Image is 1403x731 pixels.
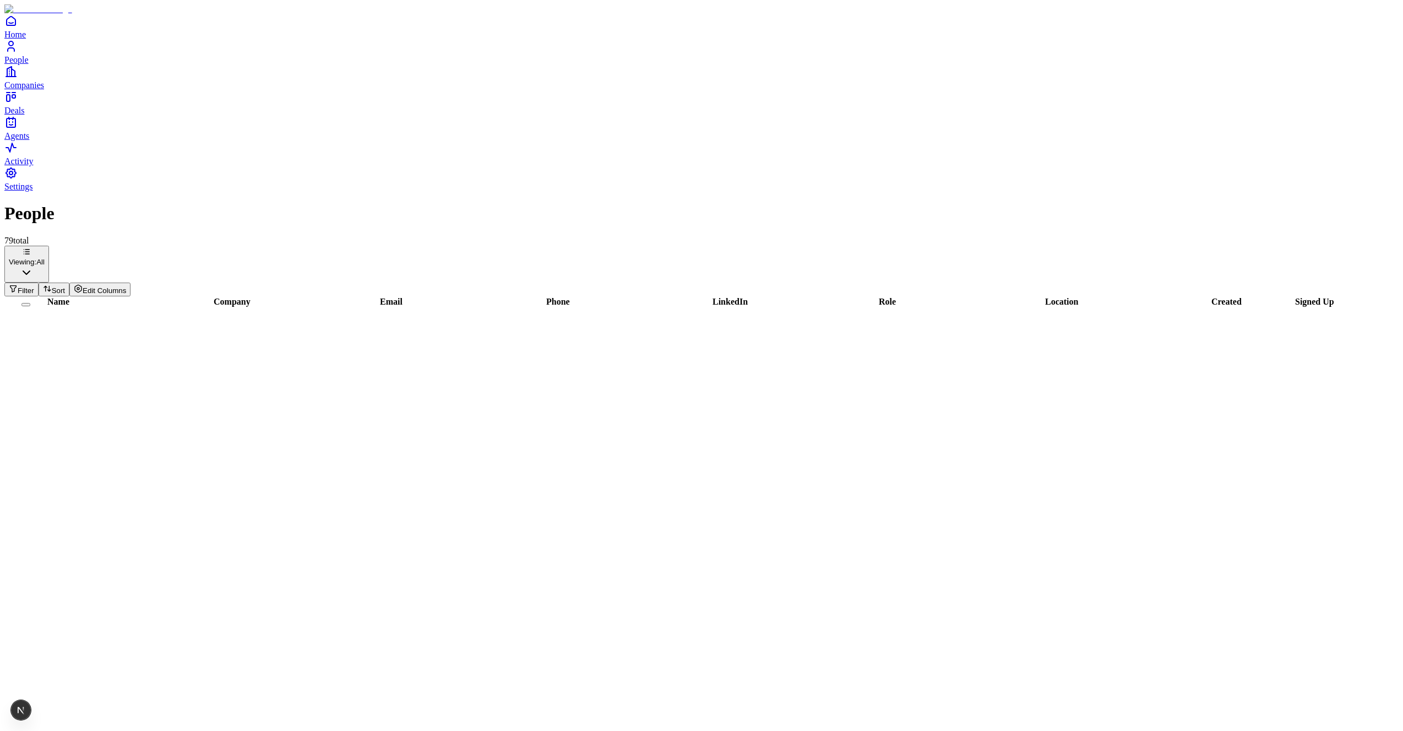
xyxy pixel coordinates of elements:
[713,297,748,307] div: LinkedIn
[52,286,65,295] span: Sort
[1045,297,1078,307] div: Location
[1211,297,1242,307] div: Created
[1295,297,1334,307] div: Signed Up
[83,286,126,295] span: Edit Columns
[4,90,1399,115] a: Deals
[4,203,1399,224] h1: People
[47,297,69,307] div: Name
[4,30,26,39] span: Home
[18,286,34,295] span: Filter
[4,65,1399,90] a: Companies
[9,258,45,266] div: Viewing:
[546,297,570,307] div: Phone
[4,40,1399,64] a: People
[4,4,72,14] img: Item Brain Logo
[69,283,130,296] button: Edit Columns
[4,182,33,191] span: Settings
[4,116,1399,140] a: Agents
[39,283,69,296] button: Sort
[4,236,1399,246] div: 79 total
[4,106,24,115] span: Deals
[4,14,1399,39] a: Home
[4,156,33,166] span: Activity
[4,55,29,64] span: People
[4,166,1399,191] a: Settings
[4,80,44,90] span: Companies
[4,141,1399,166] a: Activity
[4,131,29,140] span: Agents
[4,283,39,296] button: Filter
[380,297,403,307] div: Email
[879,297,896,307] div: Role
[214,297,251,307] div: Company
